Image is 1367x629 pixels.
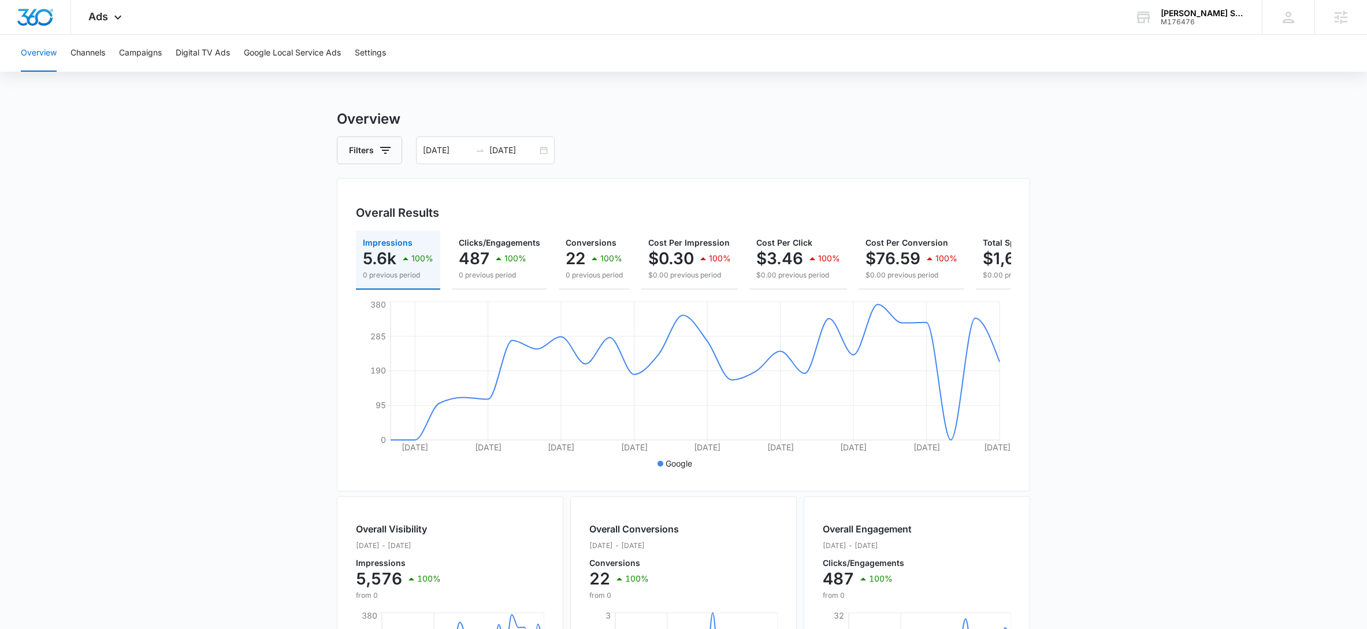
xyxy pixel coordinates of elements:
p: 100% [625,575,649,583]
tspan: [DATE] [475,442,502,452]
tspan: 380 [370,299,386,309]
p: [DATE] - [DATE] [823,541,912,551]
p: Impressions [356,559,441,567]
tspan: 190 [370,365,386,375]
p: $76.59 [865,249,920,268]
tspan: 380 [362,610,377,620]
button: Overview [21,35,57,72]
button: Campaigns [119,35,162,72]
p: $0.00 previous period [756,270,840,280]
p: from 0 [356,590,441,601]
button: Filters [337,136,402,164]
span: Cost Per Click [756,238,812,247]
p: 22 [566,249,585,268]
tspan: [DATE] [984,442,1011,452]
p: Conversions [589,559,679,567]
p: 100% [709,254,731,262]
p: 0 previous period [566,270,623,280]
span: Cost Per Impression [648,238,730,247]
p: 100% [818,254,840,262]
p: 0 previous period [363,270,433,280]
tspan: [DATE] [621,442,648,452]
p: 100% [869,575,893,583]
span: to [476,146,485,155]
p: 100% [411,254,433,262]
span: Clicks/Engagements [459,238,540,247]
p: [DATE] - [DATE] [589,541,679,551]
p: $0.30 [648,249,694,268]
tspan: 95 [376,400,386,410]
button: Google Local Service Ads [244,35,341,72]
p: $3.46 [756,249,803,268]
span: Impressions [363,238,413,247]
p: 100% [504,254,526,262]
p: 22 [589,569,610,588]
tspan: 32 [834,610,844,620]
p: 487 [823,569,854,588]
tspan: [DATE] [840,442,867,452]
p: $0.00 previous period [648,270,731,280]
p: [DATE] - [DATE] [356,541,441,551]
p: Clicks/Engagements [823,559,912,567]
p: from 0 [823,590,912,601]
span: Cost Per Conversion [865,238,948,247]
tspan: 285 [370,331,386,341]
p: 100% [935,254,957,262]
h2: Overall Conversions [589,522,679,536]
tspan: [DATE] [402,442,428,452]
tspan: [DATE] [767,442,794,452]
span: Ads [88,10,108,23]
span: swap-right [476,146,485,155]
p: 0 previous period [459,270,540,280]
tspan: [DATE] [694,442,720,452]
span: Total Spend [983,238,1030,247]
button: Settings [355,35,386,72]
div: account id [1161,18,1245,26]
p: 487 [459,249,489,268]
h3: Overall Results [356,204,439,221]
tspan: 0 [381,435,386,445]
p: Google [666,457,692,469]
button: Channels [70,35,105,72]
p: from 0 [589,590,679,601]
p: $0.00 previous period [865,270,957,280]
input: Start date [423,144,471,157]
input: End date [489,144,537,157]
tspan: 3 [606,610,611,620]
tspan: [DATE] [913,442,940,452]
tspan: [DATE] [548,442,574,452]
div: account name [1161,9,1245,18]
p: 100% [600,254,622,262]
h2: Overall Visibility [356,522,441,536]
span: Conversions [566,238,616,247]
h2: Overall Engagement [823,522,912,536]
p: 100% [417,575,441,583]
p: $1,685.00 [983,249,1060,268]
p: 5.6k [363,249,396,268]
button: Digital TV Ads [176,35,230,72]
p: $0.00 previous period [983,270,1097,280]
p: 5,576 [356,569,402,588]
h3: Overview [337,109,1030,129]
